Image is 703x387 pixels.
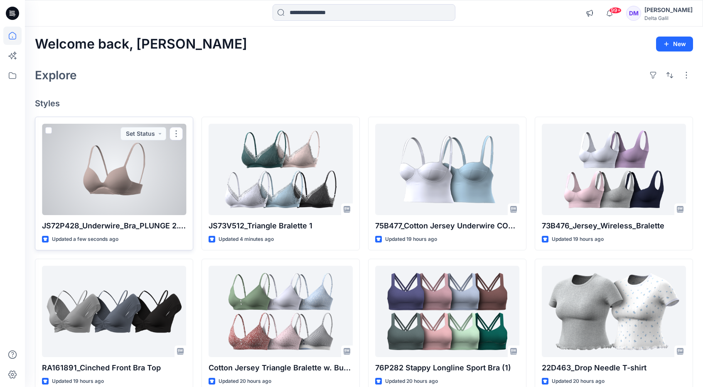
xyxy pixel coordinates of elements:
p: JS73V512_Triangle Bralette 1 [209,220,353,232]
p: RA161891_Cinched Front Bra Top [42,362,186,374]
p: Updated a few seconds ago [52,235,118,244]
p: Updated 19 hours ago [52,377,104,386]
p: Updated 4 minutes ago [219,235,274,244]
div: Delta Galil [644,15,693,21]
a: JS72P428_Underwire_Bra_PLUNGE 2.0 1 [42,124,186,215]
a: 73B476_Jersey_Wireless_Bralette [542,124,686,215]
p: Updated 19 hours ago [552,235,604,244]
div: [PERSON_NAME] [644,5,693,15]
a: JS73V512_Triangle Bralette 1 [209,124,353,215]
a: 22D463_Drop Needle T-shirt [542,266,686,357]
h2: Explore [35,69,77,82]
p: JS72P428_Underwire_Bra_PLUNGE 2.0 1 [42,220,186,232]
p: 76P282 Stappy Longline Sport Bra (1) [375,362,519,374]
span: 99+ [609,7,622,14]
button: New [656,37,693,51]
p: Cotton Jersey Triangle Bralette w. Buttons ex-elastic_Bra [209,362,353,374]
p: 73B476_Jersey_Wireless_Bralette [542,220,686,232]
a: 75B477_Cotton Jersey Underwire CORSET [375,124,519,215]
a: RA161891_Cinched Front Bra Top [42,266,186,357]
a: Cotton Jersey Triangle Bralette w. Buttons ex-elastic_Bra [209,266,353,357]
div: DM [626,6,641,21]
p: Updated 20 hours ago [552,377,605,386]
p: 22D463_Drop Needle T-shirt [542,362,686,374]
p: Updated 20 hours ago [219,377,271,386]
p: 75B477_Cotton Jersey Underwire CORSET [375,220,519,232]
h2: Welcome back, [PERSON_NAME] [35,37,247,52]
p: Updated 19 hours ago [385,235,437,244]
a: 76P282 Stappy Longline Sport Bra (1) [375,266,519,357]
p: Updated 20 hours ago [385,377,438,386]
h4: Styles [35,98,693,108]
